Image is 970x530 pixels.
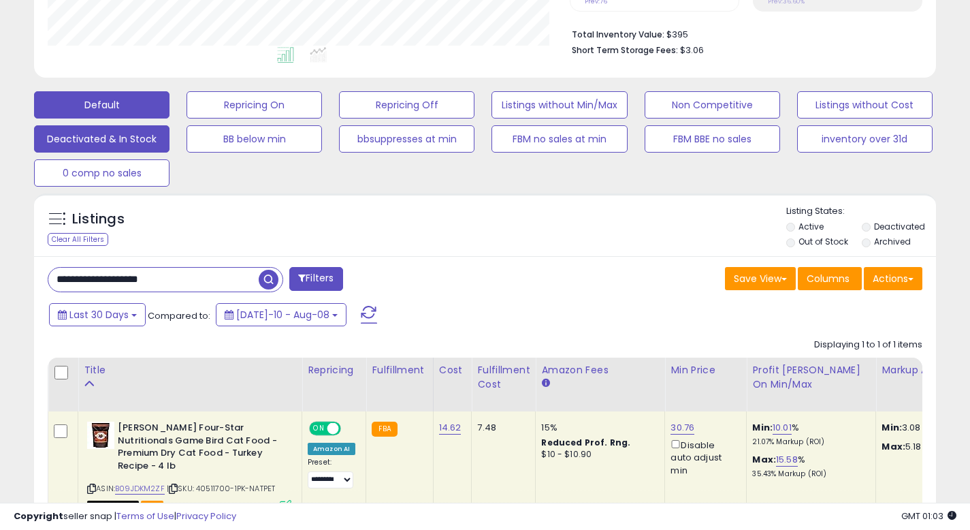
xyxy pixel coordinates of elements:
div: Repricing [308,363,360,377]
button: Default [34,91,169,119]
b: Min: [752,421,773,434]
b: Total Inventory Value: [572,29,664,40]
div: Fulfillment [372,363,427,377]
span: | SKU: 40511700-1PK-NATPET [167,483,275,494]
a: B09JDKM2ZF [115,483,165,495]
button: Repricing On [187,91,322,119]
button: inventory over 31d [797,125,933,153]
div: Clear All Filters [48,233,108,246]
small: Amazon Fees. [541,377,549,390]
button: BB below min [187,125,322,153]
div: Displaying 1 to 1 of 1 items [814,339,922,352]
div: Cost [439,363,466,377]
label: Out of Stock [798,236,848,247]
p: 35.43% Markup (ROI) [752,469,865,479]
p: 21.07% Markup (ROI) [752,437,865,447]
button: 0 comp no sales [34,159,169,187]
button: Repricing Off [339,91,474,119]
th: The percentage added to the cost of goods (COGS) that forms the calculator for Min & Max prices. [747,358,876,411]
b: Short Term Storage Fees: [572,44,678,56]
span: OFF [339,423,361,435]
strong: Copyright [14,510,63,523]
button: Last 30 Days [49,303,146,326]
span: Last 30 Days [69,308,129,322]
span: $3.06 [680,44,704,57]
span: Columns [807,272,850,285]
button: Columns [798,267,862,290]
button: [DATE]-10 - Aug-08 [216,303,346,326]
div: Disable auto adjust min [670,437,736,477]
div: Fulfillment Cost [477,363,530,392]
small: FBA [372,422,397,437]
h5: Listings [72,210,125,229]
div: $10 - $10.90 [541,449,654,461]
label: Archived [874,236,911,247]
div: % [752,422,865,447]
button: Listings without Min/Max [491,91,627,119]
span: 2025-09-8 01:03 GMT [901,510,956,523]
button: Non Competitive [645,91,780,119]
b: Max: [752,453,776,466]
div: Preset: [308,458,355,488]
span: [DATE]-10 - Aug-08 [236,308,329,322]
p: Listing States: [786,205,936,218]
li: $395 [572,25,912,42]
span: Compared to: [148,309,210,322]
div: 7.48 [477,422,525,434]
div: Profit [PERSON_NAME] on Min/Max [752,363,870,392]
label: Deactivated [874,221,925,232]
label: Active [798,221,824,232]
a: 15.58 [776,453,798,467]
div: % [752,454,865,479]
div: Amazon AI [308,443,355,455]
strong: Max: [882,440,905,453]
b: Reduced Prof. Rng. [541,437,630,448]
strong: Min: [882,421,902,434]
a: Terms of Use [116,510,174,523]
div: Min Price [670,363,741,377]
button: bbsuppresses at min [339,125,474,153]
button: FBM no sales at min [491,125,627,153]
div: Amazon Fees [541,363,659,377]
a: Privacy Policy [176,510,236,523]
button: Filters [289,267,342,291]
span: ON [310,423,327,435]
img: 51u+MiwNTDL._SL40_.jpg [87,422,114,449]
a: 14.62 [439,421,462,435]
div: 15% [541,422,654,434]
div: Title [84,363,296,377]
button: Listings without Cost [797,91,933,119]
b: [PERSON_NAME] Four-Star Nutritionals Game Bird Cat Food - Premium Dry Cat Food - Turkey Recipe - ... [118,422,283,476]
a: 30.76 [670,421,694,435]
button: FBM BBE no sales [645,125,780,153]
button: Save View [725,267,796,290]
a: 10.01 [773,421,792,435]
button: Deactivated & In Stock [34,125,169,153]
button: Actions [864,267,922,290]
div: seller snap | | [14,510,236,523]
